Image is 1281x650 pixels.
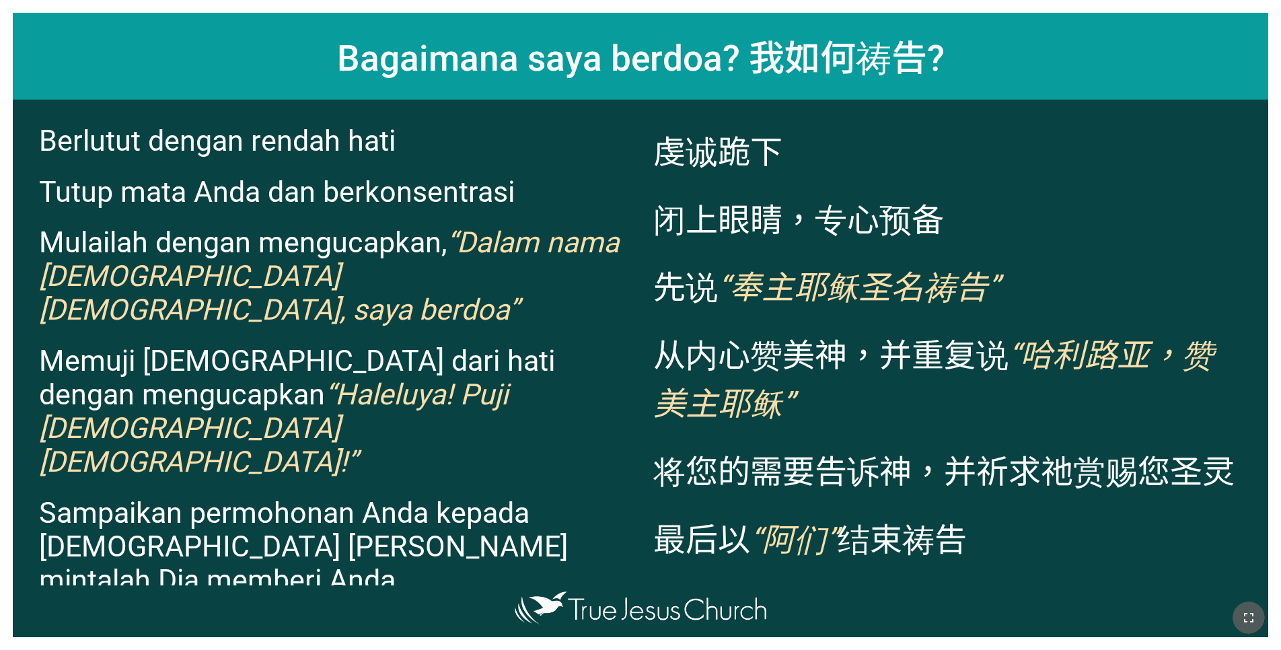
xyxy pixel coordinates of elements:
[39,344,628,478] p: Memuji [DEMOGRAPHIC_DATA] dari hati dengan mengucapkan
[39,225,628,326] p: Mulailah dengan mengucapkan,
[39,496,628,630] p: Sampaikan permohonan Anda kepada [DEMOGRAPHIC_DATA] [PERSON_NAME] mintalah Dia memberi Anda [DEMO...
[653,513,1242,562] p: 最后以 结束祷告
[653,194,1242,242] p: 闭上眼睛，专心预备
[653,126,1242,174] p: 虔诚跪下
[39,377,508,478] em: “Haleluya! Puji [DEMOGRAPHIC_DATA] [DEMOGRAPHIC_DATA]!”
[718,268,999,307] em: “奉主耶稣圣名祷告”
[39,175,628,209] p: Tutup mata Anda dan berkonsentrasi
[39,124,628,157] p: Berlutut dengan rendah hati
[13,13,1268,100] h1: Bagaimana saya berdoa? 我如何祷告?
[653,445,1242,494] p: 将您的需要告诉神，并祈求祂赏赐您圣灵
[653,261,1242,310] p: 先说
[750,521,838,559] em: “阿们”
[39,225,619,326] em: “Dalam nama [DEMOGRAPHIC_DATA] [DEMOGRAPHIC_DATA], saya berdoa”
[653,329,1242,426] p: 从内心赞美神，并重复说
